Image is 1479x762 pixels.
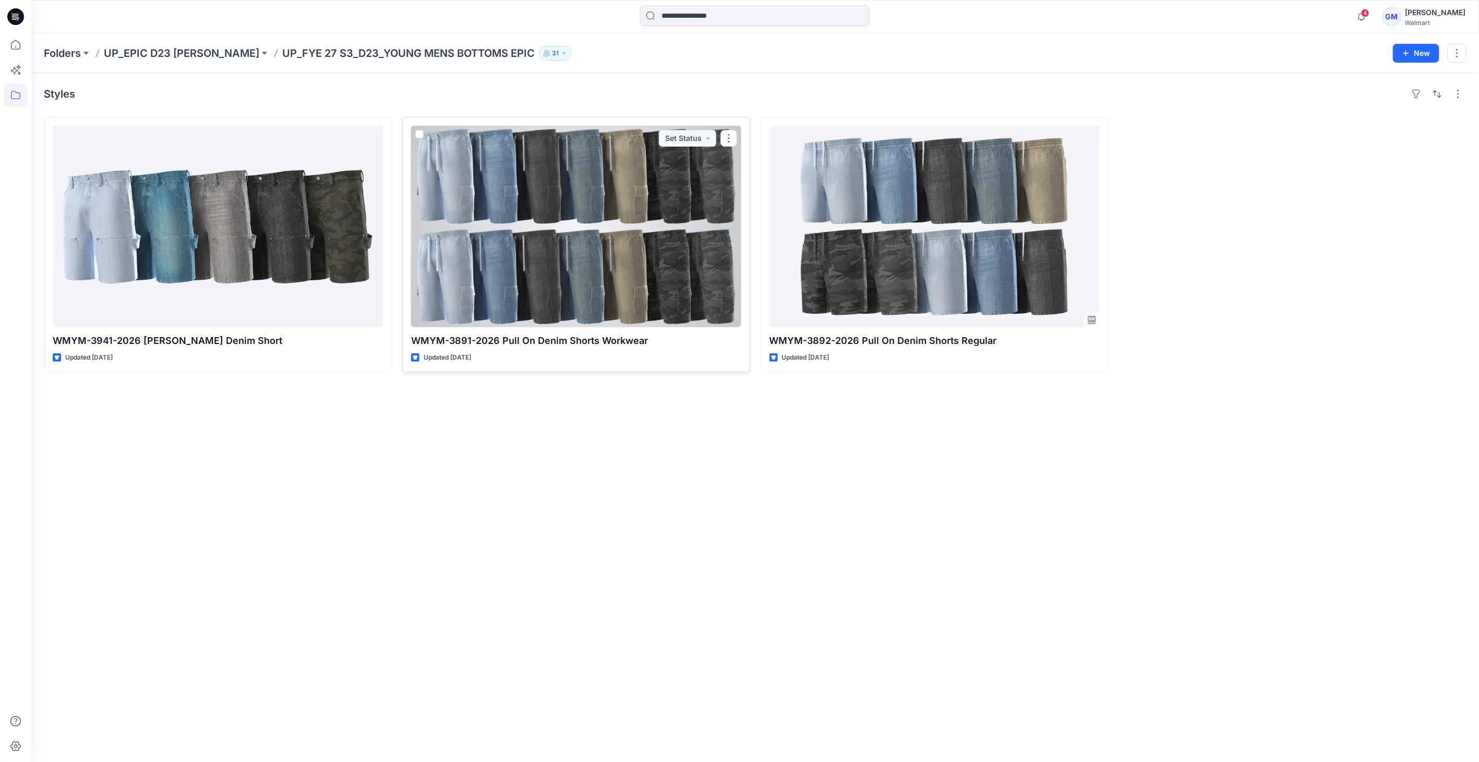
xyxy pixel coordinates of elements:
div: GM [1382,7,1401,26]
p: UP_FYE 27 S3_D23_YOUNG MENS BOTTOMS EPIC [282,46,535,61]
p: WMYM-3892-2026 Pull On Denim Shorts Regular [769,334,1100,348]
p: Updated [DATE] [424,352,471,363]
button: 31 [539,46,572,61]
p: 31 [552,47,559,59]
div: [PERSON_NAME] [1405,6,1466,19]
p: Updated [DATE] [65,352,113,363]
div: Walmart [1405,19,1466,27]
a: WMYM-3941-2026 Carpenter Denim Short [53,126,383,327]
button: New [1393,44,1439,63]
a: Folders [44,46,81,61]
h4: Styles [44,88,75,100]
p: WMYM-3891-2026 Pull On Denim Shorts Workwear [411,334,741,348]
span: 4 [1361,9,1369,17]
a: WMYM-3891-2026 Pull On Denim Shorts Workwear [411,126,741,327]
p: WMYM-3941-2026 [PERSON_NAME] Denim Short [53,334,383,348]
a: WMYM-3892-2026 Pull On Denim Shorts Regular [769,126,1100,327]
a: UP_EPIC D23 [PERSON_NAME] [104,46,259,61]
p: Updated [DATE] [782,352,829,363]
